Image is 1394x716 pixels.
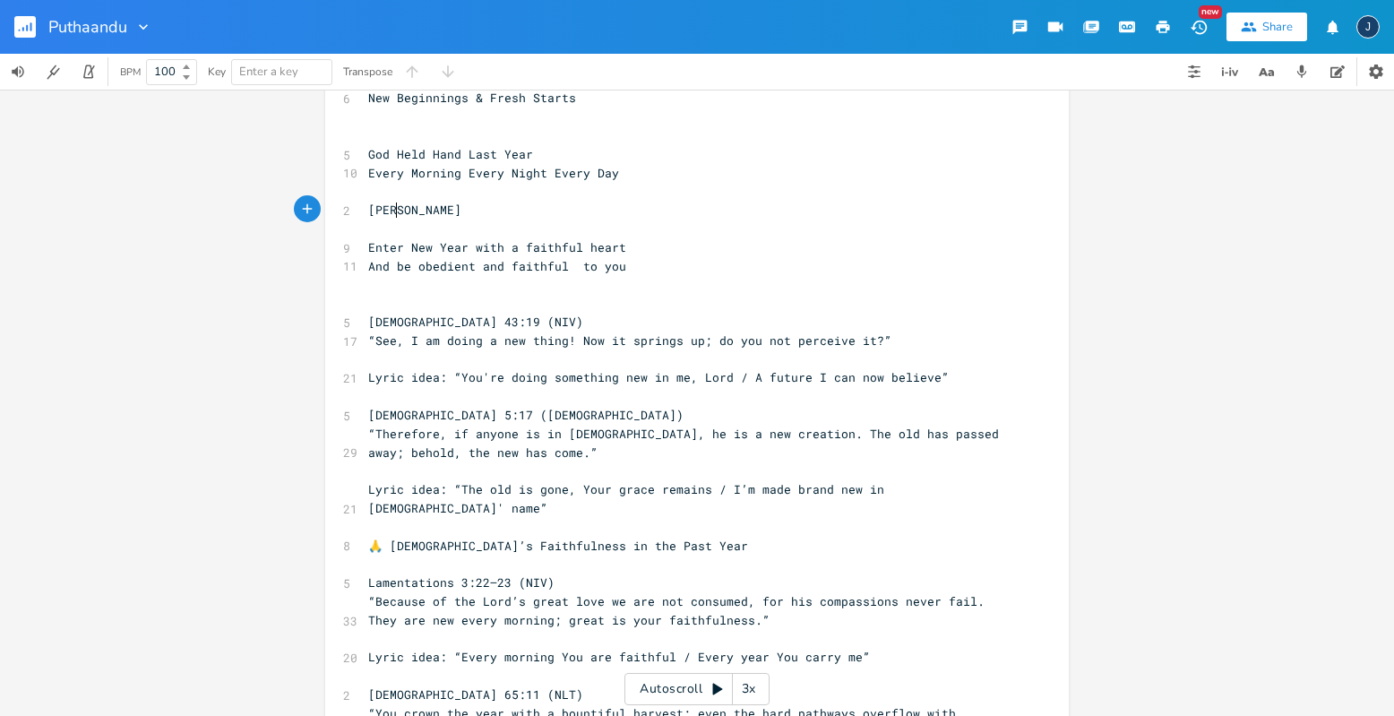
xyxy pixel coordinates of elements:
[368,426,1006,461] span: “Therefore, if anyone is in [DEMOGRAPHIC_DATA], he is a new creation. The old has passed away; be...
[368,258,626,274] span: And be obedient and faithful to you
[368,90,576,106] span: New Beginnings & Fresh Starts
[368,332,891,349] span: “See, I am doing a new thing! Now it springs up; do you not perceive it?”
[368,649,870,665] span: Lyric idea: “Every morning You are faithful / Every year You carry me”
[1356,6,1380,47] button: J
[368,407,684,423] span: [DEMOGRAPHIC_DATA] 5:17 ([DEMOGRAPHIC_DATA])
[239,64,298,80] span: Enter a key
[368,574,555,591] span: Lamentations 3:22–23 (NIV)
[48,19,127,35] span: Puthaandu
[368,165,619,181] span: Every Morning Every Night Every Day
[343,66,392,77] div: Transpose
[368,538,748,554] span: 🙏 [DEMOGRAPHIC_DATA]’s Faithfulness in the Past Year
[1262,19,1293,35] div: Share
[1181,11,1217,43] button: New
[368,481,891,516] span: Lyric idea: “The old is gone, Your grace remains / I’m made brand new in [DEMOGRAPHIC_DATA]' name”
[368,369,949,385] span: Lyric idea: “You're doing something new in me, Lord / A future I can now believe”
[1226,13,1307,41] button: Share
[368,146,533,162] span: God Held Hand Last Year
[624,673,770,705] div: Autoscroll
[1199,5,1222,19] div: New
[208,66,226,77] div: Key
[120,67,141,77] div: BPM
[368,202,461,218] span: [PERSON_NAME]
[1356,15,1380,39] div: jerishsd
[368,686,583,703] span: [DEMOGRAPHIC_DATA] 65:11 (NLT)
[368,239,626,255] span: Enter New Year with a faithful heart
[733,673,765,705] div: 3x
[368,593,992,628] span: “Because of the Lord’s great love we are not consumed, for his compassions never fail. They are n...
[368,314,583,330] span: [DEMOGRAPHIC_DATA] 43:19 (NIV)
